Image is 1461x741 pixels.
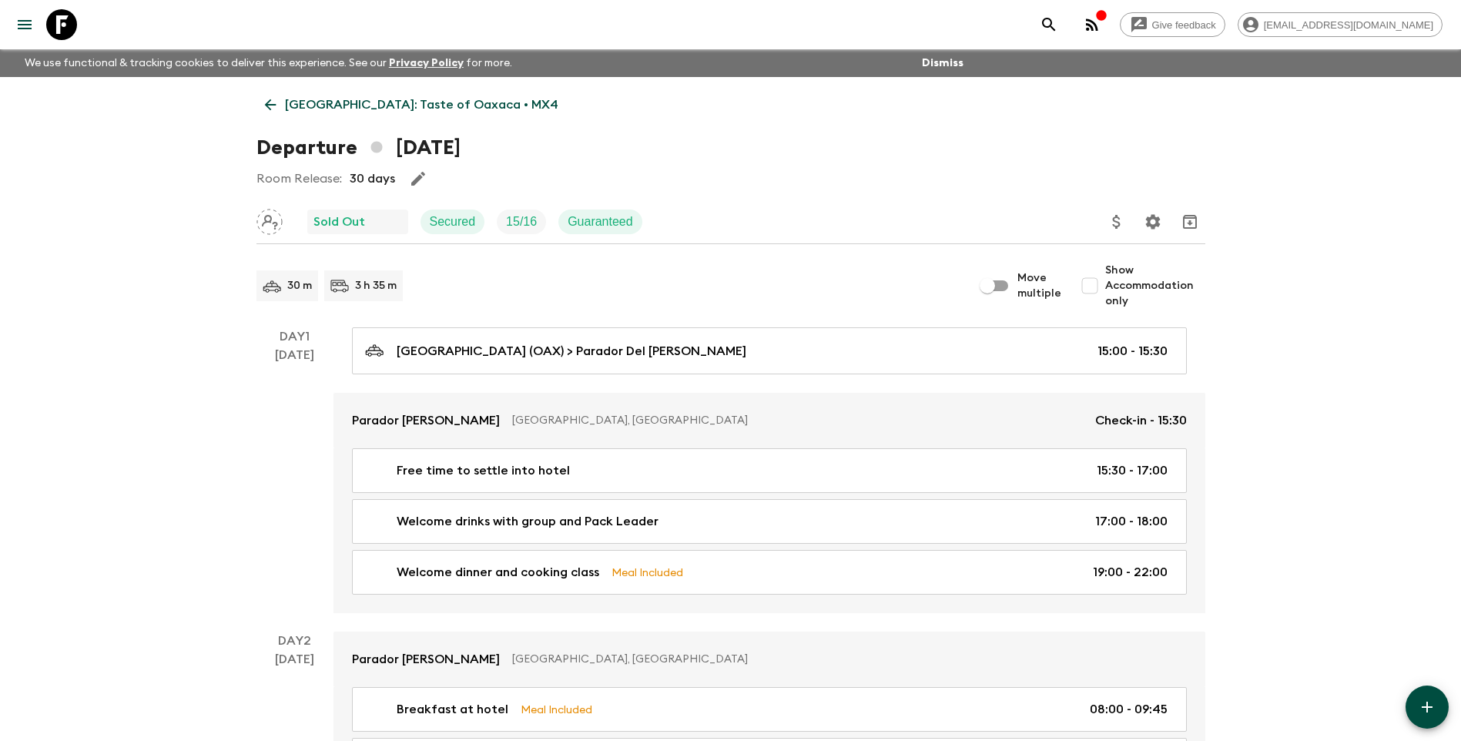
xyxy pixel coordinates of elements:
a: [GEOGRAPHIC_DATA]: Taste of Oaxaca • MX4 [256,89,567,120]
p: 3 h 35 m [355,278,397,293]
p: 17:00 - 18:00 [1095,512,1168,531]
p: Parador [PERSON_NAME] [352,650,500,669]
p: Welcome drinks with group and Pack Leader [397,512,658,531]
span: Give feedback [1144,19,1225,31]
p: 30 m [287,278,312,293]
p: 19:00 - 22:00 [1093,563,1168,582]
p: Meal Included [521,701,592,718]
div: [EMAIL_ADDRESS][DOMAIN_NAME] [1238,12,1443,37]
button: menu [9,9,40,40]
span: Move multiple [1017,270,1062,301]
a: Welcome drinks with group and Pack Leader17:00 - 18:00 [352,499,1187,544]
p: 15 / 16 [506,213,537,231]
span: Show Accommodation only [1105,263,1205,309]
button: Update Price, Early Bird Discount and Costs [1101,206,1132,237]
span: Assign pack leader [256,213,283,226]
p: Day 1 [256,327,333,346]
a: Parador [PERSON_NAME][GEOGRAPHIC_DATA], [GEOGRAPHIC_DATA]Check-in - 15:30 [333,393,1205,448]
h1: Departure [DATE] [256,132,461,163]
p: [GEOGRAPHIC_DATA], [GEOGRAPHIC_DATA] [512,652,1174,667]
p: [GEOGRAPHIC_DATA] (OAX) > Parador Del [PERSON_NAME] [397,342,746,360]
p: Free time to settle into hotel [397,461,570,480]
a: [GEOGRAPHIC_DATA] (OAX) > Parador Del [PERSON_NAME]15:00 - 15:30 [352,327,1187,374]
p: 15:00 - 15:30 [1097,342,1168,360]
p: Check-in - 15:30 [1095,411,1187,430]
p: [GEOGRAPHIC_DATA], [GEOGRAPHIC_DATA] [512,413,1083,428]
div: Secured [421,210,485,234]
div: Trip Fill [497,210,546,234]
button: Dismiss [918,52,967,74]
p: Sold Out [313,213,365,231]
button: Settings [1138,206,1168,237]
p: Parador [PERSON_NAME] [352,411,500,430]
button: search adventures [1034,9,1064,40]
a: Breakfast at hotelMeal Included08:00 - 09:45 [352,687,1187,732]
p: [GEOGRAPHIC_DATA]: Taste of Oaxaca • MX4 [285,96,558,114]
p: Room Release: [256,169,342,188]
p: Breakfast at hotel [397,700,508,719]
a: Privacy Policy [389,58,464,69]
div: [DATE] [275,346,314,613]
button: Archive (Completed, Cancelled or Unsynced Departures only) [1174,206,1205,237]
p: Meal Included [612,564,683,581]
p: 15:30 - 17:00 [1097,461,1168,480]
p: Guaranteed [568,213,633,231]
a: Welcome dinner and cooking classMeal Included19:00 - 22:00 [352,550,1187,595]
p: Welcome dinner and cooking class [397,563,599,582]
p: Secured [430,213,476,231]
p: 30 days [350,169,395,188]
a: Give feedback [1120,12,1225,37]
a: Free time to settle into hotel15:30 - 17:00 [352,448,1187,493]
a: Parador [PERSON_NAME][GEOGRAPHIC_DATA], [GEOGRAPHIC_DATA] [333,632,1205,687]
p: We use functional & tracking cookies to deliver this experience. See our for more. [18,49,518,77]
p: 08:00 - 09:45 [1090,700,1168,719]
span: [EMAIL_ADDRESS][DOMAIN_NAME] [1255,19,1442,31]
p: Day 2 [256,632,333,650]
